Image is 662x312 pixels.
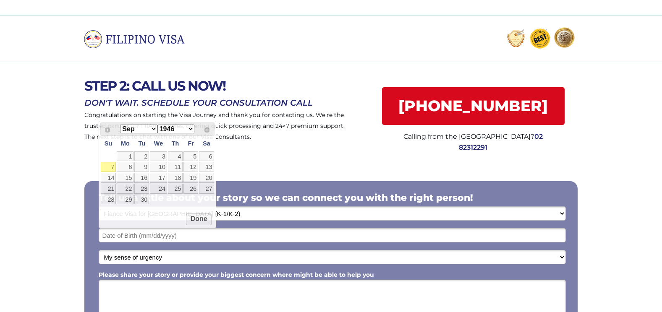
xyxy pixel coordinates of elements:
[99,271,374,278] span: Please share your story or provide your biggest concern where might be able to help you
[168,162,183,172] a: 11
[134,151,149,161] a: 2
[382,87,565,125] a: [PHONE_NUMBER]
[138,140,145,147] span: Tuesday
[150,151,167,161] a: 3
[134,195,149,205] a: 30
[105,140,112,147] span: Sunday
[101,195,116,205] a: 28
[120,125,157,133] select: Select month
[172,140,179,147] span: Thursday
[101,162,116,172] a: 7
[183,184,198,194] a: 26
[186,213,212,225] button: Done
[117,162,133,172] a: 8
[199,151,214,161] a: 6
[117,195,133,205] a: 29
[150,162,167,172] a: 10
[183,173,198,183] a: 19
[199,184,214,194] a: 27
[84,98,313,108] span: DON'T WAIT. SCHEDULE YOUR CONSULTATION CALL
[99,192,473,203] span: Tell us a little about your story so we can connect you with the right person!
[403,133,534,140] span: Calling from the [GEOGRAPHIC_DATA]?
[117,151,133,161] a: 1
[134,173,149,183] a: 16
[168,184,183,194] a: 25
[101,173,116,183] a: 14
[199,173,214,183] a: 20
[168,173,183,183] a: 18
[150,184,167,194] a: 24
[150,173,167,183] a: 17
[203,140,210,147] span: Saturday
[101,184,116,194] a: 21
[134,162,149,172] a: 9
[117,173,133,183] a: 15
[99,228,566,242] input: Date of Birth (mm/dd/yyyy)
[183,151,198,161] a: 5
[154,140,163,147] span: Wednesday
[168,151,183,161] a: 4
[199,162,214,172] a: 13
[157,125,194,133] select: Select year
[84,78,225,94] span: STEP 2: CALL US NOW!
[121,140,130,147] span: Monday
[183,162,198,172] a: 12
[117,184,133,194] a: 22
[134,184,149,194] a: 23
[84,111,345,140] span: Congratulations on starting the Visa Journey and thank you for contacting us. We're the trusted p...
[382,97,565,115] span: [PHONE_NUMBER]
[188,140,194,147] span: Friday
